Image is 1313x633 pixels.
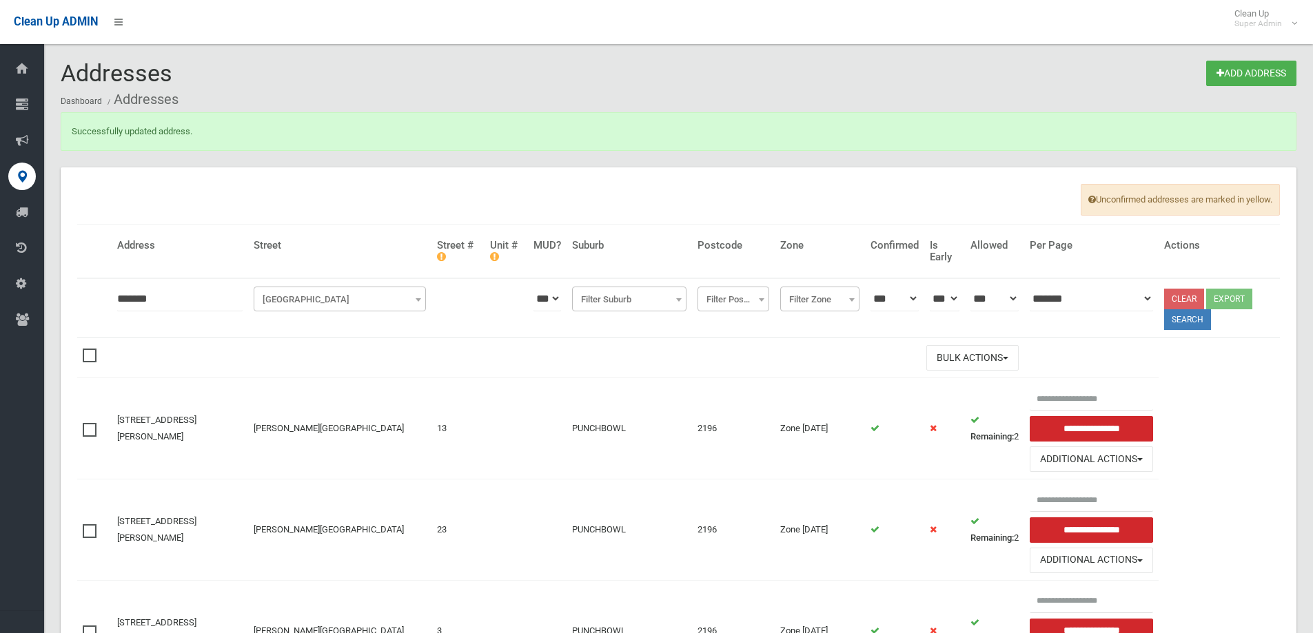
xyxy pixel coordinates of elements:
h4: Street [254,240,425,251]
span: Filter Street [257,290,422,309]
h4: Actions [1164,240,1274,251]
span: Clean Up [1228,8,1296,29]
strong: Remaining: [970,431,1014,442]
a: [STREET_ADDRESS][PERSON_NAME] [117,516,196,543]
h4: Unit # [490,240,523,262]
button: Bulk Actions [926,345,1019,371]
td: 2196 [692,378,775,479]
td: Zone [DATE] [775,378,864,479]
td: 2 [965,479,1024,581]
button: Additional Actions [1030,548,1154,573]
td: PUNCHBOWL [567,378,692,479]
small: Super Admin [1234,19,1282,29]
span: Unconfirmed addresses are marked in yellow. [1081,184,1280,216]
h4: Is Early [930,240,959,262]
h4: Street # [437,240,479,262]
h4: MUD? [533,240,561,251]
a: Add Address [1206,61,1296,86]
td: [PERSON_NAME][GEOGRAPHIC_DATA] [248,479,431,581]
div: Successfully updated address. [61,112,1296,151]
td: [PERSON_NAME][GEOGRAPHIC_DATA] [248,378,431,479]
a: [STREET_ADDRESS][PERSON_NAME] [117,415,196,442]
span: Filter Postcode [698,287,769,311]
td: 13 [431,378,485,479]
button: Additional Actions [1030,446,1154,472]
h4: Per Page [1030,240,1154,251]
span: Addresses [61,59,172,87]
span: Filter Suburb [576,290,683,309]
a: Clear [1164,289,1204,309]
h4: Confirmed [871,240,919,251]
span: Filter Street [254,287,425,311]
button: Search [1164,309,1211,330]
button: Export [1206,289,1252,309]
td: 2 [965,378,1024,479]
span: Filter Zone [780,287,859,311]
td: Zone [DATE] [775,479,864,581]
h4: Address [117,240,243,251]
span: Filter Zone [784,290,855,309]
h4: Zone [780,240,859,251]
td: PUNCHBOWL [567,479,692,581]
h4: Allowed [970,240,1019,251]
span: Filter Suburb [572,287,686,311]
a: Dashboard [61,96,102,106]
h4: Postcode [698,240,769,251]
td: 2196 [692,479,775,581]
span: Filter Postcode [701,290,766,309]
span: Clean Up ADMIN [14,15,98,28]
h4: Suburb [572,240,686,251]
li: Addresses [104,87,179,112]
strong: Remaining: [970,532,1014,543]
td: 23 [431,479,485,581]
